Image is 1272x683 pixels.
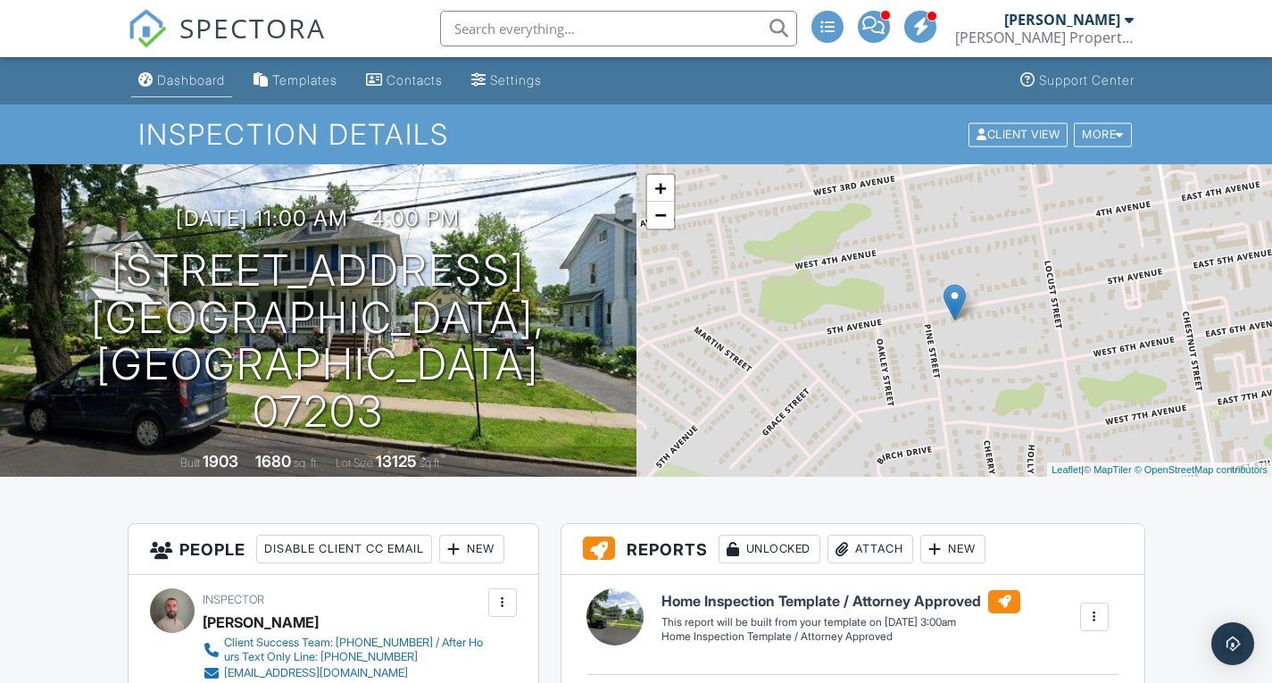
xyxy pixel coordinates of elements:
[1039,72,1135,87] div: Support Center
[647,202,674,229] a: Zoom out
[440,11,797,46] input: Search everything...
[1074,122,1132,146] div: More
[1084,464,1132,475] a: © MapTiler
[719,535,820,563] div: Unlocked
[1135,464,1268,475] a: © OpenStreetMap contributors
[827,535,913,563] div: Attach
[561,524,1144,575] h3: Reports
[157,72,225,87] div: Dashboard
[955,29,1134,46] div: Webb Property Inspection
[1013,64,1142,97] a: Support Center
[203,593,264,606] span: Inspector
[203,609,319,636] div: [PERSON_NAME]
[1004,11,1120,29] div: [PERSON_NAME]
[1047,462,1272,478] div: |
[490,72,542,87] div: Settings
[1052,464,1081,475] a: Leaflet
[969,122,1068,146] div: Client View
[180,456,200,470] span: Built
[176,206,460,230] h3: [DATE] 11:00 am - 4:00 pm
[224,636,484,664] div: Client Success Team: [PHONE_NUMBER] / After Hours Text Only Line: [PHONE_NUMBER]
[272,72,337,87] div: Templates
[294,456,319,470] span: sq. ft.
[387,72,443,87] div: Contacts
[203,452,238,471] div: 1903
[131,64,232,97] a: Dashboard
[256,535,432,563] div: Disable Client CC Email
[336,456,373,470] span: Lot Size
[179,9,326,46] span: SPECTORA
[203,636,484,664] a: Client Success Team: [PHONE_NUMBER] / After Hours Text Only Line: [PHONE_NUMBER]
[246,64,345,97] a: Templates
[129,524,538,575] h3: People
[255,452,291,471] div: 1680
[420,456,442,470] span: sq.ft.
[661,615,1020,629] div: This report will be built from your template on [DATE] 3:00am
[661,629,1020,645] div: Home Inspection Template / Attorney Approved
[224,666,408,680] div: [EMAIL_ADDRESS][DOMAIN_NAME]
[138,119,1133,150] h1: Inspection Details
[967,127,1072,140] a: Client View
[203,664,484,682] a: [EMAIL_ADDRESS][DOMAIN_NAME]
[359,64,450,97] a: Contacts
[439,535,504,563] div: New
[647,175,674,202] a: Zoom in
[920,535,985,563] div: New
[1211,622,1254,665] div: Open Intercom Messenger
[128,9,167,48] img: The Best Home Inspection Software - Spectora
[29,247,608,436] h1: [STREET_ADDRESS] [GEOGRAPHIC_DATA], [GEOGRAPHIC_DATA] 07203
[464,64,549,97] a: Settings
[661,590,1020,613] h6: Home Inspection Template / Attorney Approved
[128,24,326,62] a: SPECTORA
[376,452,417,471] div: 13125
